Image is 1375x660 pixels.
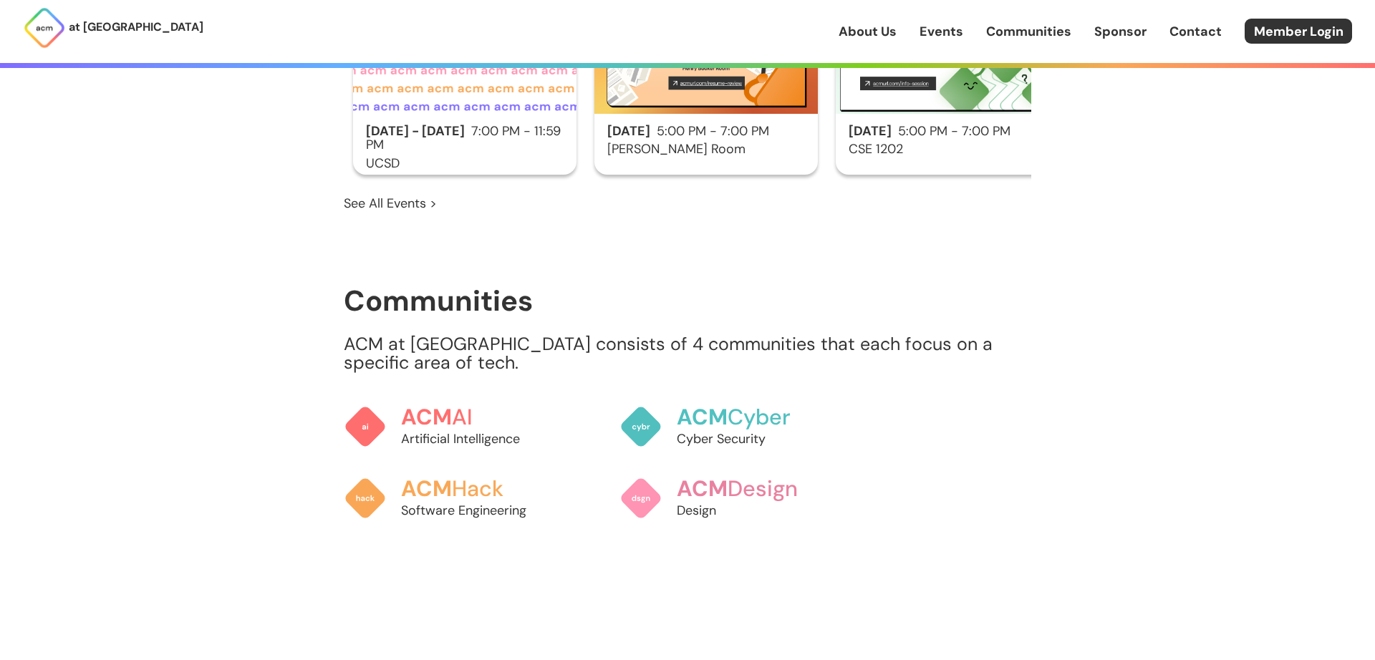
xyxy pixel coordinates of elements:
h2: 5:00 PM - 7:00 PM [594,125,818,139]
img: ACM Logo [23,6,66,49]
a: ACMDesignDesign [619,462,827,534]
span: [DATE] [607,122,650,140]
h3: CSE 1202 [836,142,1059,157]
span: ACM [401,475,452,503]
p: Artificial Intelligence [401,430,551,448]
a: at [GEOGRAPHIC_DATA] [23,6,203,49]
h3: Design [677,477,827,501]
p: ACM at [GEOGRAPHIC_DATA] consists of 4 communities that each focus on a specific area of tech. [344,335,1031,372]
a: ACMHackSoftware Engineering [344,462,551,534]
span: ACM [677,475,728,503]
h1: Communities [344,285,1031,316]
img: ACM Design [619,477,662,520]
a: Sponsor [1094,22,1147,41]
p: at [GEOGRAPHIC_DATA] [69,18,203,37]
h3: Hack [401,477,551,501]
a: See All Events > [344,194,437,213]
a: ACMAIArtificial Intelligence [344,391,551,462]
h3: [PERSON_NAME] Room [594,142,818,157]
span: [DATE] - [DATE] [366,122,465,140]
h2: 7:00 PM - 11:59 PM [353,125,576,153]
span: ACM [677,403,728,431]
h3: Cyber [677,405,827,430]
h3: AI [401,405,551,430]
span: [DATE] [849,122,892,140]
a: Events [920,22,963,41]
a: Contact [1169,22,1222,41]
span: ACM [401,403,452,431]
p: Design [677,501,827,520]
a: Communities [986,22,1071,41]
img: ACM Hack [344,477,387,520]
p: Software Engineering [401,501,551,520]
h3: UCSD [353,157,576,171]
h2: 5:00 PM - 7:00 PM [836,125,1059,139]
img: ACM Cyber [619,405,662,448]
a: ACMCyberCyber Security [619,391,827,462]
img: ACM AI [344,405,387,448]
a: About Us [839,22,897,41]
p: Cyber Security [677,430,827,448]
a: Member Login [1245,19,1352,44]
